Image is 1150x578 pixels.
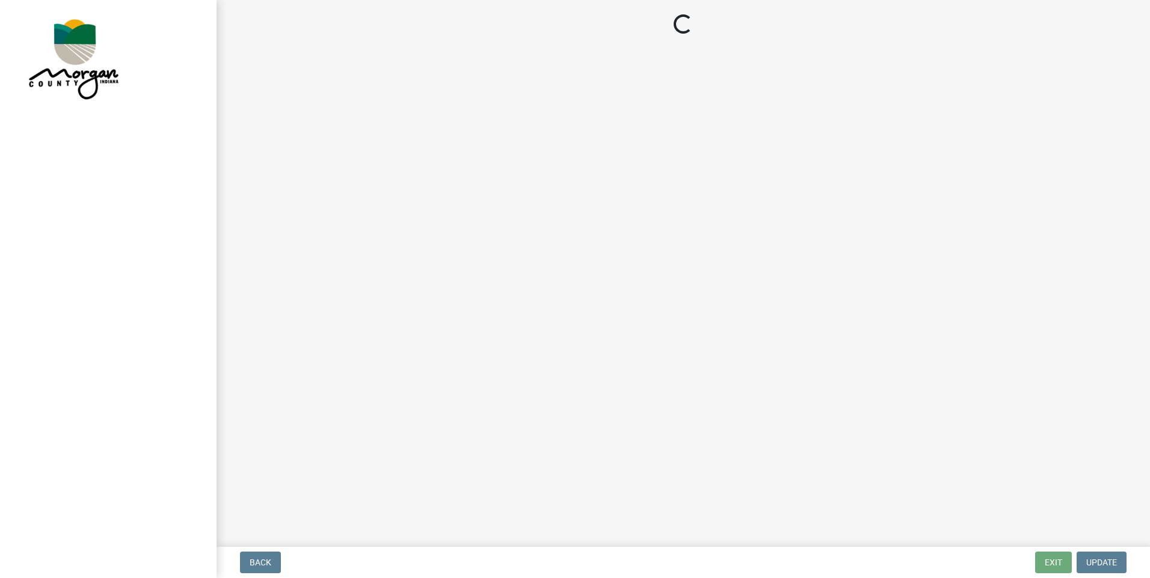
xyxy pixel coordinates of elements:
button: Update [1077,552,1127,573]
img: Morgan County, Indiana [24,13,121,103]
span: Back [250,558,271,567]
button: Exit [1035,552,1072,573]
span: Update [1086,558,1117,567]
button: Back [240,552,281,573]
